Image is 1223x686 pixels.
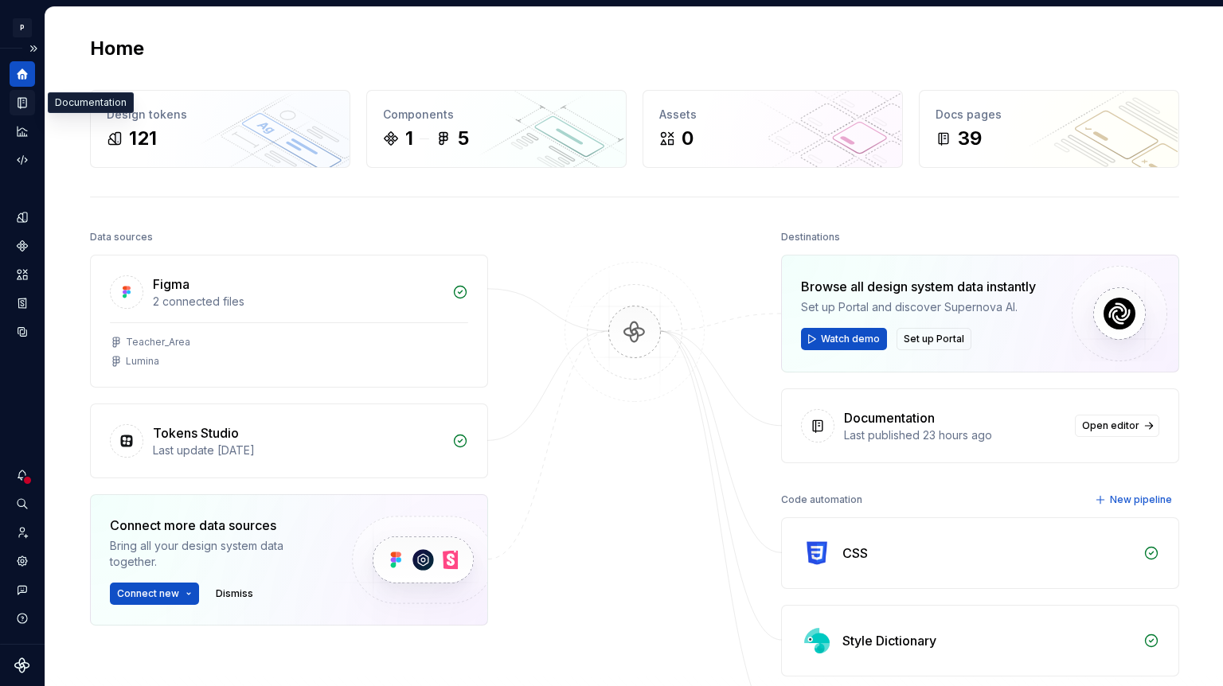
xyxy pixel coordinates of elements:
[659,107,886,123] div: Assets
[10,520,35,545] a: Invite team
[458,126,469,151] div: 5
[781,226,840,248] div: Destinations
[48,92,134,113] div: Documentation
[209,583,260,605] button: Dismiss
[781,489,862,511] div: Code automation
[897,328,971,350] button: Set up Portal
[216,587,253,600] span: Dismiss
[10,491,35,516] button: Search ⌘K
[126,355,159,368] div: Lumina
[10,548,35,574] a: Settings
[153,442,443,458] div: Last update [DATE]
[90,36,144,61] h2: Home
[110,516,325,535] div: Connect more data sources
[958,126,982,151] div: 39
[126,336,190,349] div: Teacher_Area
[10,119,35,144] a: Analytics
[842,544,868,563] div: CSS
[90,403,488,478] a: Tokens StudioLast update [DATE]
[153,275,190,294] div: Figma
[821,333,880,345] span: Watch demo
[10,577,35,602] button: Contact support
[14,657,30,673] svg: Supernova Logo
[10,233,35,259] a: Components
[10,262,35,287] a: Assets
[90,226,153,248] div: Data sources
[801,299,1036,315] div: Set up Portal and discover Supernova AI.
[90,255,488,388] a: Figma2 connected filesTeacher_AreaLumina
[10,90,35,115] a: Documentation
[1110,493,1172,506] span: New pipeline
[13,18,32,37] div: P
[10,319,35,345] a: Data sources
[10,205,35,230] a: Design tokens
[1090,489,1179,511] button: New pipeline
[10,462,35,488] button: Notifications
[643,90,903,168] a: Assets0
[3,10,41,45] button: P
[936,107,1162,123] div: Docs pages
[801,277,1036,296] div: Browse all design system data instantly
[844,408,935,427] div: Documentation
[10,290,35,316] a: Storybook stories
[801,328,887,350] button: Watch demo
[405,126,413,151] div: 1
[383,107,610,123] div: Components
[90,90,350,168] a: Design tokens121
[844,427,1065,443] div: Last published 23 hours ago
[10,61,35,87] a: Home
[153,294,443,310] div: 2 connected files
[22,37,45,60] button: Expand sidebar
[682,126,694,151] div: 0
[366,90,627,168] a: Components15
[904,333,964,345] span: Set up Portal
[1082,419,1139,432] span: Open editor
[153,423,239,442] div: Tokens Studio
[107,107,334,123] div: Design tokens
[1075,415,1159,437] a: Open editor
[129,126,157,151] div: 121
[110,583,199,605] button: Connect new
[110,538,325,570] div: Bring all your design system data together.
[117,587,179,600] span: Connect new
[842,631,936,650] div: Style Dictionary
[10,147,35,173] a: Code automation
[919,90,1179,168] a: Docs pages39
